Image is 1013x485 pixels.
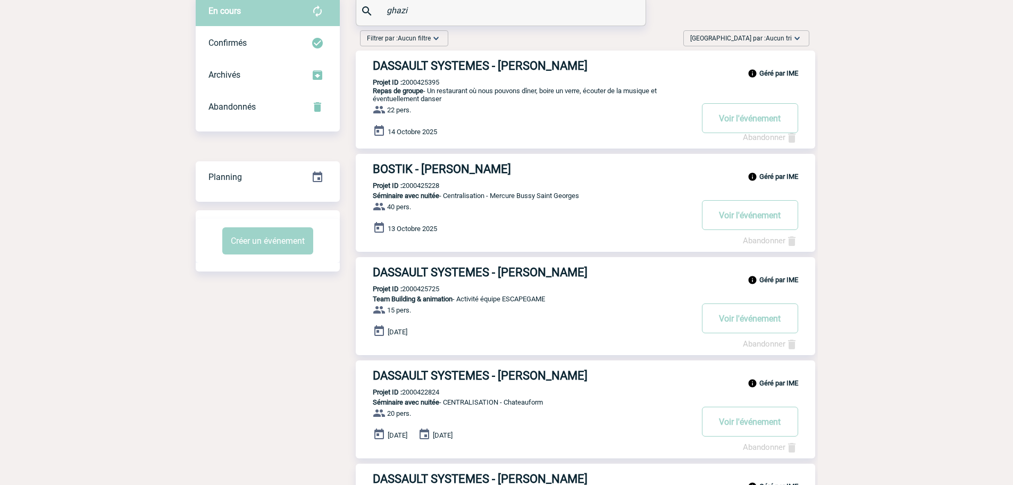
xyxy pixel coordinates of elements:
h3: DASSAULT SYSTEMES - [PERSON_NAME] [373,59,692,72]
button: Voir l'événement [702,200,798,230]
button: Créer un événement [222,227,313,254]
span: Séminaire avec nuitée [373,398,439,406]
b: Projet ID : [373,78,402,86]
b: Projet ID : [373,388,402,396]
b: Géré par IME [759,379,798,387]
span: Aucun tri [766,35,792,42]
b: Projet ID : [373,285,402,293]
a: DASSAULT SYSTEMES - [PERSON_NAME] [356,266,815,279]
p: - Centralisation - Mercure Bussy Saint Georges [356,192,692,200]
span: [DATE] [433,431,453,439]
a: Abandonner [743,339,798,349]
a: Planning [196,161,340,192]
a: Abandonner [743,133,798,142]
a: Abandonner [743,442,798,452]
div: Retrouvez ici tous les événements que vous avez décidé d'archiver [196,59,340,91]
img: info_black_24dp.svg [748,379,757,388]
h3: DASSAULT SYSTEMES - [PERSON_NAME] [373,266,692,279]
img: baseline_expand_more_white_24dp-b.png [431,33,441,44]
a: Abandonner [743,236,798,245]
span: [GEOGRAPHIC_DATA] par : [690,33,792,44]
span: Aucun filtre [398,35,431,42]
b: Géré par IME [759,69,798,77]
h3: BOSTIK - [PERSON_NAME] [373,162,692,176]
img: baseline_expand_more_white_24dp-b.png [792,33,802,44]
span: 22 pers. [387,106,411,114]
div: Retrouvez ici tous vos événements organisés par date et état d'avancement [196,161,340,193]
span: 14 Octobre 2025 [388,128,437,136]
span: 13 Octobre 2025 [388,225,437,233]
span: Filtrer par : [367,33,431,44]
span: [DATE] [388,431,407,439]
span: Team Building & animation [373,295,453,303]
p: 2000425725 [356,285,439,293]
div: Retrouvez ici tous vos événements annulés [196,91,340,123]
span: 40 pers. [387,203,411,211]
b: Projet ID : [373,182,402,190]
span: Repas de groupe [373,87,423,95]
span: Abandonnés [208,102,256,112]
img: info_black_24dp.svg [748,69,757,78]
a: BOSTIK - [PERSON_NAME] [356,162,815,176]
input: Rechercher un événement par son nom [384,3,621,18]
p: - CENTRALISATION - Chateauform [356,398,692,406]
span: 15 pers. [387,306,411,314]
span: Séminaire avec nuitée [373,192,439,200]
span: Archivés [208,70,240,80]
b: Géré par IME [759,172,798,180]
a: DASSAULT SYSTEMES - [PERSON_NAME] [356,59,815,72]
p: 2000425395 [356,78,439,86]
p: 2000425228 [356,182,439,190]
span: Confirmés [208,38,247,48]
span: En cours [208,6,241,16]
h3: DASSAULT SYSTEMES - [PERSON_NAME] [373,369,692,382]
b: Géré par IME [759,276,798,284]
span: 20 pers. [387,409,411,417]
span: Planning [208,172,242,182]
span: [DATE] [388,328,407,336]
p: - Activité équipe ESCAPEGAME [356,295,692,303]
img: info_black_24dp.svg [748,275,757,285]
button: Voir l'événement [702,407,798,437]
img: info_black_24dp.svg [748,172,757,182]
button: Voir l'événement [702,303,798,333]
p: - Un restaurant où nous pouvons dîner, boire un verre, écouter de la musique et éventuellement da... [356,87,692,103]
a: DASSAULT SYSTEMES - [PERSON_NAME] [356,369,815,382]
button: Voir l'événement [702,103,798,133]
p: 2000422824 [356,388,439,396]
